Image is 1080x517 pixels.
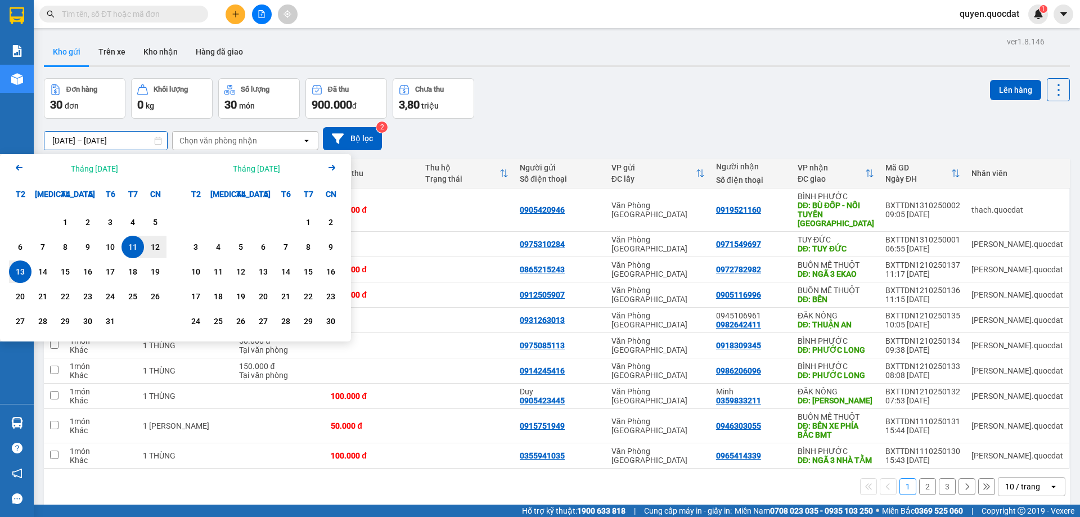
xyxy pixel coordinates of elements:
div: Choose Thứ Năm, tháng 10 16 2025. It's available. [76,260,99,283]
th: Toggle SortBy [880,159,966,188]
div: BXTTDN1210250132 [885,387,960,396]
div: [MEDICAL_DATA] [31,183,54,205]
th: Toggle SortBy [420,159,514,188]
div: 7 [278,240,294,254]
div: 0359833211 [716,396,761,405]
div: 14 [278,265,294,278]
div: 0919521160 [716,205,761,214]
div: 0918309345 [716,341,761,350]
div: 30 [323,314,339,328]
div: Choose Thứ Năm, tháng 11 27 2025. It's available. [252,310,274,332]
div: Choose Thứ Ba, tháng 10 28 2025. It's available. [31,310,54,332]
div: 0905420946 [520,205,565,214]
div: 6 [12,240,28,254]
div: Chọn văn phòng nhận [179,135,257,146]
div: Choose Chủ Nhật, tháng 10 12 2025. It's available. [144,236,166,258]
div: Văn Phòng [GEOGRAPHIC_DATA] [611,387,705,405]
span: 900.000 [312,98,352,111]
div: Văn Phòng [GEOGRAPHIC_DATA] [611,311,705,329]
div: 25 [210,314,226,328]
div: Choose Thứ Tư, tháng 10 15 2025. It's available. [54,260,76,283]
div: 14 [35,265,51,278]
div: Nhân viên [971,169,1063,178]
div: BXTTDN1210250133 [885,362,960,371]
div: BUÔN MÊ THUỘT [798,260,874,269]
div: T7 [297,183,319,205]
div: 17 [102,265,118,278]
div: DĐ: PHƯỚC LONG [798,345,874,354]
div: 10 [188,265,204,278]
img: icon-new-feature [1033,9,1043,19]
input: Select a date range. [44,132,167,150]
div: Choose Thứ Tư, tháng 11 12 2025. It's available. [229,260,252,283]
div: 27 [12,314,28,328]
div: DĐ: BẾN [798,295,874,304]
button: caret-down [1054,5,1073,24]
div: Choose Thứ Sáu, tháng 11 21 2025. It's available. [274,285,297,308]
div: 18 [210,290,226,303]
div: Choose Chủ Nhật, tháng 11 2 2025. It's available. [319,211,342,233]
div: Choose Thứ Hai, tháng 11 3 2025. It's available. [184,236,207,258]
div: 3 [102,215,118,229]
div: 13 [255,265,271,278]
div: ĐĂK NÔNG [798,311,874,320]
img: warehouse-icon [11,417,23,429]
div: simon.quocdat [971,366,1063,375]
div: 5 [233,240,249,254]
span: 3,80 [399,98,420,111]
div: 16 [80,265,96,278]
div: 22 [57,290,73,303]
div: 1 món [70,362,132,371]
div: 9 [323,240,339,254]
div: 9 [80,240,96,254]
div: Choose Thứ Tư, tháng 10 22 2025. It's available. [54,285,76,308]
div: 17 [188,290,204,303]
div: 150.000 đ [239,362,319,371]
svg: Arrow Left [12,161,26,174]
div: 13 [12,265,28,278]
div: simon.quocdat [971,316,1063,325]
div: Trạng thái [425,174,499,183]
div: Choose Thứ Năm, tháng 11 13 2025. It's available. [252,260,274,283]
div: 26 [147,290,163,303]
button: Kho gửi [44,38,89,65]
div: Choose Thứ Hai, tháng 11 17 2025. It's available. [184,285,207,308]
div: Choose Thứ Hai, tháng 10 6 2025. It's available. [9,236,31,258]
div: [MEDICAL_DATA] [207,183,229,205]
div: Văn Phòng [GEOGRAPHIC_DATA] [611,336,705,354]
div: 0945106961 [716,311,786,320]
div: Đơn hàng [66,86,97,93]
div: 0865215243 [520,265,565,274]
span: search [47,10,55,18]
div: 1 món [70,417,132,426]
div: Choose Thứ Ba, tháng 11 25 2025. It's available. [207,310,229,332]
div: Choose Thứ Hai, tháng 10 20 2025. It's available. [9,285,31,308]
div: 10 [102,240,118,254]
div: 12 [233,265,249,278]
div: 11 [125,240,141,254]
div: 0912505907 [520,290,565,299]
div: Choose Thứ Tư, tháng 11 19 2025. It's available. [229,285,252,308]
div: Ngày ĐH [885,174,951,183]
sup: 2 [376,122,388,133]
div: ĐC giao [798,174,865,183]
div: 7 [35,240,51,254]
div: 4 [210,240,226,254]
button: Chưa thu3,80 triệu [393,78,474,119]
div: ver 1.8.146 [1007,35,1045,48]
div: Choose Thứ Sáu, tháng 10 31 2025. It's available. [99,310,121,332]
div: Choose Thứ Năm, tháng 10 30 2025. It's available. [76,310,99,332]
div: CN [144,183,166,205]
div: DĐ: NAM NIA [798,396,874,405]
div: Choose Thứ Năm, tháng 11 20 2025. It's available. [252,285,274,308]
div: 0975085113 [520,341,565,350]
button: plus [226,5,245,24]
div: 29 [300,314,316,328]
div: Choose Thứ Sáu, tháng 10 10 2025. It's available. [99,236,121,258]
span: 30 [50,98,62,111]
div: simon.quocdat [971,341,1063,350]
div: Choose Thứ Năm, tháng 11 6 2025. It's available. [252,236,274,258]
div: 21 [278,290,294,303]
div: 30 [80,314,96,328]
div: 6 [255,240,271,254]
